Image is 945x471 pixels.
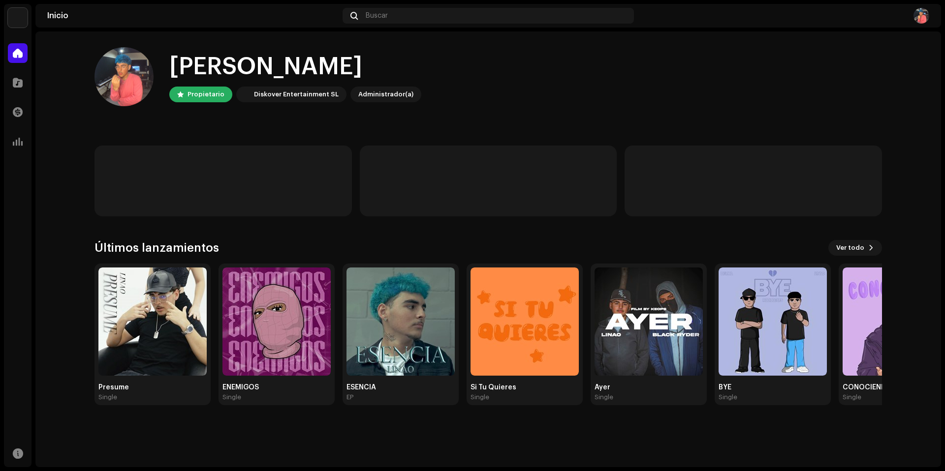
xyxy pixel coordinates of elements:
[366,12,388,20] span: Buscar
[188,88,224,100] div: Propietario
[346,267,455,376] img: 10936d3c-fc10-41f5-99c0-9ab899013c8f
[471,267,579,376] img: bc7bac16-8801-4410-b549-bdd2934fece3
[238,88,250,100] img: 297a105e-aa6c-4183-9ff4-27133c00f2e2
[222,383,331,391] div: ENEMIGOS
[169,51,421,83] div: [PERSON_NAME]
[719,393,737,401] div: Single
[222,393,241,401] div: Single
[843,393,861,401] div: Single
[222,267,331,376] img: d8e7f2d3-cb58-45a8-9eab-e6f9f383f2b3
[719,267,827,376] img: a0d52ec2-9deb-4a36-8f53-cbb710bc2885
[719,383,827,391] div: BYE
[471,393,489,401] div: Single
[595,383,703,391] div: Ayer
[836,238,864,258] span: Ver todo
[94,240,219,256] h3: Últimos lanzamientos
[828,240,882,256] button: Ver todo
[94,47,154,106] img: 7aab022e-39fc-425b-8c5d-79add96fb019
[98,383,207,391] div: Presume
[595,393,613,401] div: Single
[98,393,117,401] div: Single
[47,12,339,20] div: Inicio
[595,267,703,376] img: c9339983-c08d-4990-b527-d66a0f9f3c29
[8,8,28,28] img: 297a105e-aa6c-4183-9ff4-27133c00f2e2
[346,393,353,401] div: EP
[254,88,339,100] div: Diskover Entertainment SL
[98,267,207,376] img: f41e99fc-2cd5-4477-bd4a-f9c664ac2e0c
[471,383,579,391] div: Si Tu Quieres
[913,8,929,24] img: 7aab022e-39fc-425b-8c5d-79add96fb019
[346,383,455,391] div: ESENCIA
[358,88,413,100] div: Administrador(a)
